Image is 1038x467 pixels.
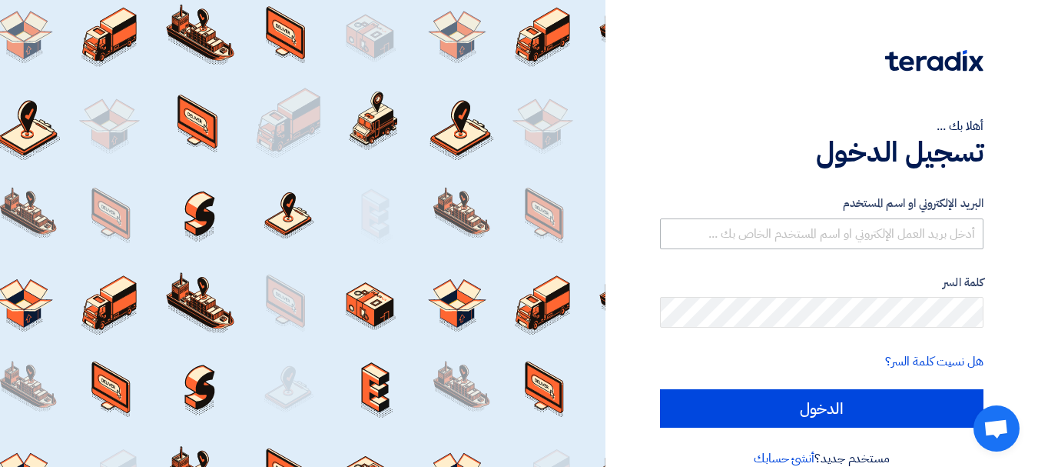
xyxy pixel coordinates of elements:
img: Teradix logo [885,50,983,72]
label: البريد الإلكتروني او اسم المستخدم [660,195,983,212]
h1: تسجيل الدخول [660,135,983,169]
label: كلمة السر [660,274,983,292]
div: أهلا بك ... [660,117,983,135]
input: الدخول [660,389,983,428]
div: Open chat [973,405,1020,452]
input: أدخل بريد العمل الإلكتروني او اسم المستخدم الخاص بك ... [660,218,983,249]
a: هل نسيت كلمة السر؟ [885,352,983,371]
